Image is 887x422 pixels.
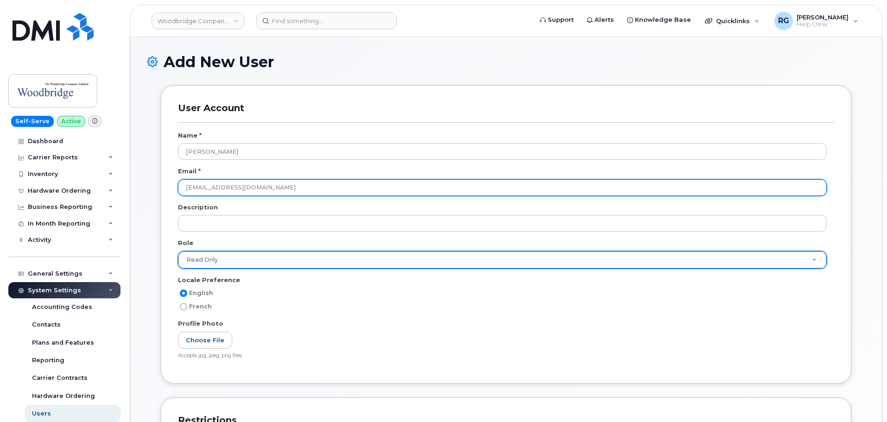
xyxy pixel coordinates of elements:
[178,332,232,349] label: Choose File
[180,303,187,310] input: French
[178,102,834,122] h3: User Account
[189,290,213,296] span: English
[178,276,240,284] label: Locale Preference
[180,290,187,297] input: English
[178,252,826,268] a: Read Only
[178,203,218,212] label: Description
[181,256,218,264] span: Read Only
[178,167,201,176] label: Email *
[178,353,827,359] div: Accepts jpg, jpeg, png files
[178,319,223,328] label: Profile Photo
[147,54,865,70] h1: Add New User
[189,303,212,310] span: French
[178,131,202,140] label: Name *
[178,239,193,247] label: Role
